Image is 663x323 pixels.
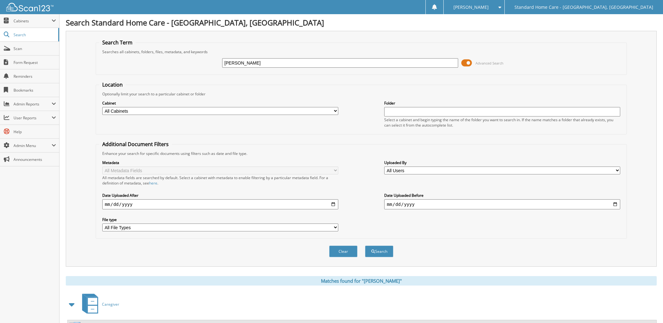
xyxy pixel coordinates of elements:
[99,91,623,97] div: Optionally limit your search to a particular cabinet or folder
[102,199,338,209] input: start
[365,246,393,257] button: Search
[149,180,157,186] a: here
[14,60,56,65] span: Form Request
[99,141,172,148] legend: Additional Document Filters
[102,175,338,186] div: All metadata fields are searched by default. Select a cabinet with metadata to enable filtering b...
[514,5,653,9] span: Standard Home Care - [GEOGRAPHIC_DATA], [GEOGRAPHIC_DATA]
[14,115,52,121] span: User Reports
[14,101,52,107] span: Admin Reports
[6,3,53,11] img: scan123-logo-white.svg
[384,193,620,198] label: Date Uploaded Before
[66,17,657,28] h1: Search Standard Home Care - [GEOGRAPHIC_DATA], [GEOGRAPHIC_DATA]
[14,32,55,37] span: Search
[384,117,620,128] div: Select a cabinet and begin typing the name of the folder you want to search in. If the name match...
[14,88,56,93] span: Bookmarks
[14,74,56,79] span: Reminders
[384,199,620,209] input: end
[66,276,657,286] div: Matches found for "[PERSON_NAME]"
[99,151,623,156] div: Enhance your search for specific documents using filters such as date and file type.
[99,49,623,54] div: Searches all cabinets, folders, files, metadata, and keywords
[99,81,126,88] legend: Location
[102,193,338,198] label: Date Uploaded After
[102,160,338,165] label: Metadata
[453,5,489,9] span: [PERSON_NAME]
[384,100,620,106] label: Folder
[14,46,56,51] span: Scan
[14,157,56,162] span: Announcements
[329,246,357,257] button: Clear
[14,129,56,134] span: Help
[14,18,52,24] span: Cabinets
[102,217,338,222] label: File type
[384,160,620,165] label: Uploaded By
[475,61,503,65] span: Advanced Search
[102,100,338,106] label: Cabinet
[99,39,136,46] legend: Search Term
[78,292,119,317] a: Caregiver
[14,143,52,148] span: Admin Menu
[102,302,119,307] span: Caregiver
